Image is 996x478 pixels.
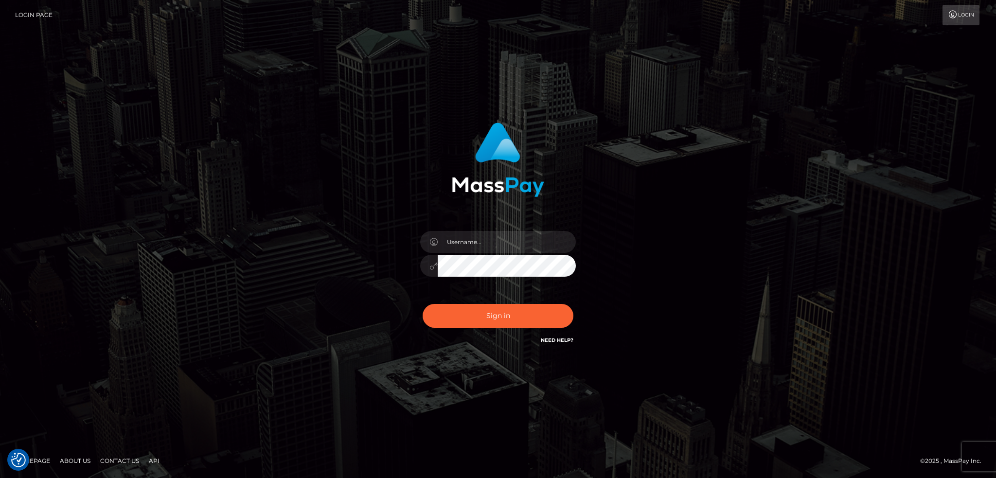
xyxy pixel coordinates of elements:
[11,453,26,467] img: Revisit consent button
[145,453,163,468] a: API
[920,456,989,466] div: © 2025 , MassPay Inc.
[423,304,573,328] button: Sign in
[541,337,573,343] a: Need Help?
[943,5,979,25] a: Login
[11,453,54,468] a: Homepage
[11,453,26,467] button: Consent Preferences
[15,5,53,25] a: Login Page
[96,453,143,468] a: Contact Us
[438,231,576,253] input: Username...
[452,123,544,197] img: MassPay Login
[56,453,94,468] a: About Us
